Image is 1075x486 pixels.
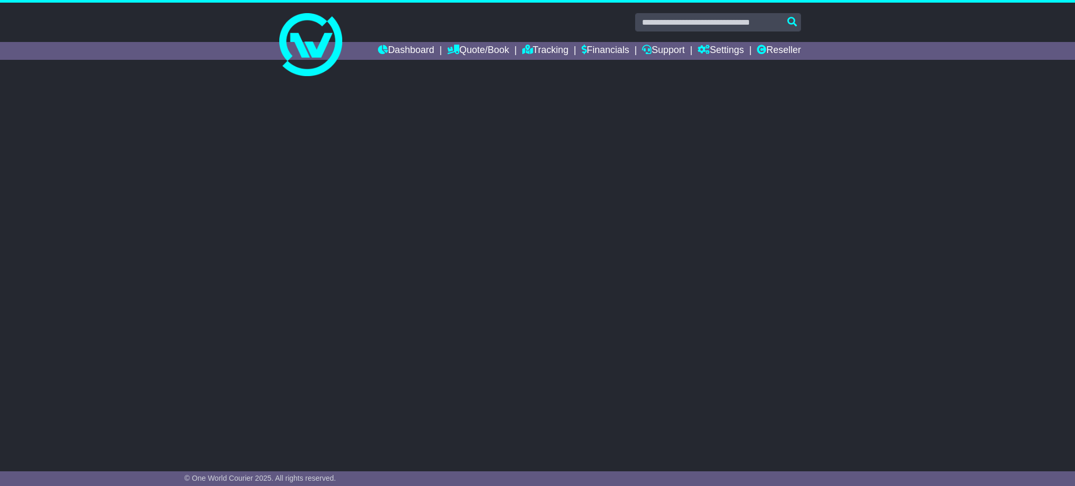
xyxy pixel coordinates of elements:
a: Financials [582,42,629,60]
span: © One World Courier 2025. All rights reserved. [184,474,336,482]
a: Settings [698,42,744,60]
a: Support [642,42,684,60]
a: Dashboard [378,42,434,60]
a: Reseller [757,42,801,60]
a: Tracking [522,42,568,60]
a: Quote/Book [447,42,509,60]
